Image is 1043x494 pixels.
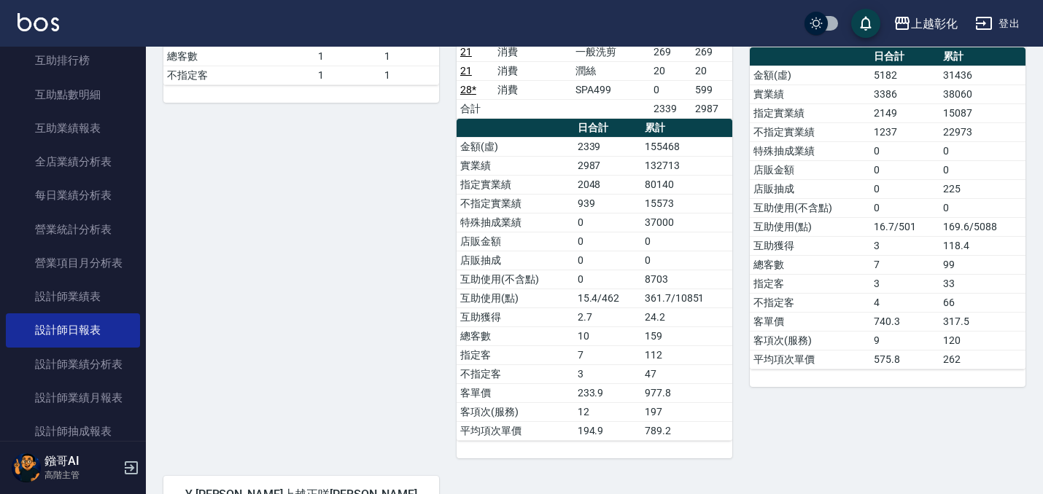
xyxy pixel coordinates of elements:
[457,364,574,383] td: 不指定客
[641,421,732,440] td: 789.2
[641,402,732,421] td: 197
[650,42,691,61] td: 269
[641,213,732,232] td: 37000
[574,119,641,138] th: 日合計
[750,255,870,274] td: 總客數
[750,66,870,85] td: 金額(虛)
[641,289,732,307] td: 361.7/10851
[457,326,574,345] td: 總客數
[641,119,732,138] th: 累計
[574,232,641,251] td: 0
[870,217,939,236] td: 16.7/501
[939,236,1025,255] td: 118.4
[574,251,641,270] td: 0
[888,9,963,39] button: 上越彰化
[750,350,870,369] td: 平均項次單價
[641,232,732,251] td: 0
[641,326,732,345] td: 159
[939,312,1025,331] td: 317.5
[574,156,641,175] td: 2987
[457,194,574,213] td: 不指定實業績
[641,345,732,364] td: 112
[939,103,1025,122] td: 15087
[870,312,939,331] td: 740.3
[574,383,641,402] td: 233.9
[574,307,641,326] td: 2.7
[641,251,732,270] td: 0
[870,103,939,122] td: 2149
[750,103,870,122] td: 指定實業績
[457,270,574,289] td: 互助使用(不含點)
[870,160,939,179] td: 0
[457,99,494,118] td: 合計
[457,175,574,194] td: 指定實業績
[939,85,1025,103] td: 38060
[969,10,1025,37] button: 登出
[870,255,939,274] td: 7
[574,326,641,345] td: 10
[12,453,41,482] img: Person
[574,345,641,364] td: 7
[6,246,140,280] a: 營業項目月分析表
[650,99,691,118] td: 2339
[457,137,574,156] td: 金額(虛)
[691,42,732,61] td: 269
[457,345,574,364] td: 指定客
[6,78,140,111] a: 互助點數明細
[572,61,650,80] td: 潤絲
[870,122,939,141] td: 1237
[574,364,641,383] td: 3
[381,47,439,66] td: 1
[641,383,732,402] td: 977.8
[691,61,732,80] td: 20
[939,47,1025,66] th: 累計
[641,137,732,156] td: 155468
[574,213,641,232] td: 0
[574,402,641,421] td: 12
[750,312,870,331] td: 客單價
[457,289,574,307] td: 互助使用(點)
[457,213,574,232] td: 特殊抽成業績
[6,213,140,246] a: 營業統計分析表
[460,65,472,77] a: 21
[641,156,732,175] td: 132713
[6,381,140,415] a: 設計師業績月報表
[939,350,1025,369] td: 262
[870,66,939,85] td: 5182
[939,179,1025,198] td: 225
[574,289,641,307] td: 15.4/462
[870,179,939,198] td: 0
[6,415,140,448] a: 設計師抽成報表
[572,42,650,61] td: 一般洗剪
[574,270,641,289] td: 0
[939,274,1025,293] td: 33
[457,402,574,421] td: 客項次(服務)
[750,179,870,198] td: 店販抽成
[457,119,732,441] table: a dense table
[939,66,1025,85] td: 31436
[494,61,572,80] td: 消費
[6,280,140,313] a: 設計師業績表
[870,350,939,369] td: 575.8
[650,80,691,99] td: 0
[6,348,140,381] a: 設計師業績分析表
[939,198,1025,217] td: 0
[750,122,870,141] td: 不指定實業績
[457,383,574,402] td: 客單價
[650,61,691,80] td: 20
[641,364,732,383] td: 47
[6,145,140,179] a: 全店業績分析表
[870,274,939,293] td: 3
[494,80,572,99] td: 消費
[939,141,1025,160] td: 0
[939,255,1025,274] td: 99
[314,47,381,66] td: 1
[457,307,574,326] td: 互助獲得
[939,217,1025,236] td: 169.6/5088
[6,111,140,145] a: 互助業績報表
[939,293,1025,312] td: 66
[911,15,958,33] div: 上越彰化
[572,80,650,99] td: SPA499
[44,468,119,482] p: 高階主管
[870,236,939,255] td: 3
